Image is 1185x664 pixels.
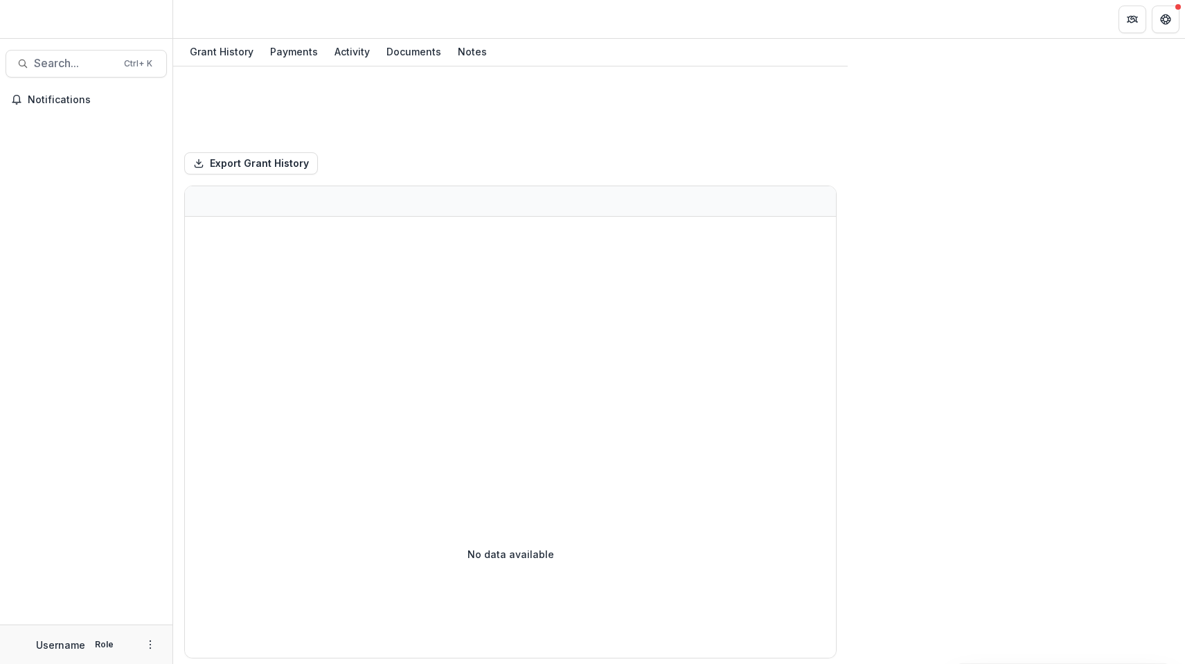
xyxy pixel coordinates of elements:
[34,57,116,70] span: Search...
[184,152,318,174] button: Export Grant History
[381,39,447,66] a: Documents
[121,56,155,71] div: Ctrl + K
[381,42,447,62] div: Documents
[265,39,323,66] a: Payments
[452,42,492,62] div: Notes
[6,50,167,78] button: Search...
[265,42,323,62] div: Payments
[142,636,159,653] button: More
[329,39,375,66] a: Activity
[1152,6,1179,33] button: Get Help
[467,547,554,562] p: No data available
[28,94,161,106] span: Notifications
[184,42,259,62] div: Grant History
[452,39,492,66] a: Notes
[184,39,259,66] a: Grant History
[91,638,118,651] p: Role
[329,42,375,62] div: Activity
[1119,6,1146,33] button: Partners
[36,638,85,652] p: Username
[6,89,167,111] button: Notifications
